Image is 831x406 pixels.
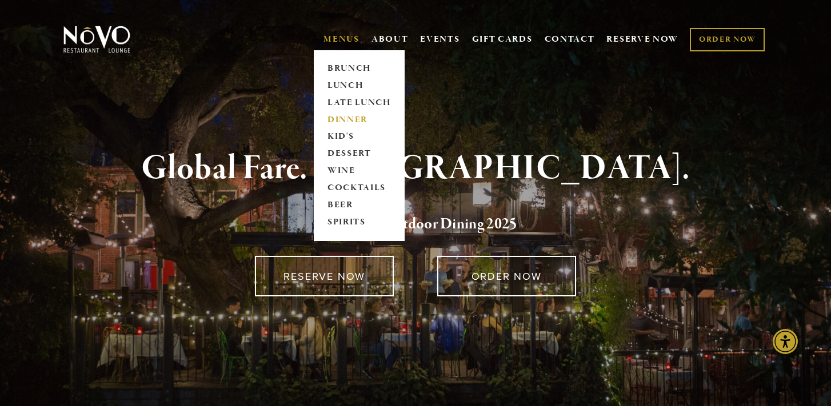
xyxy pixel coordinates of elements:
a: DESSERT [323,146,395,163]
a: ABOUT [371,34,409,45]
a: WINE [323,163,395,180]
a: RESERVE NOW [606,29,678,50]
a: GIFT CARDS [472,29,533,50]
a: LATE LUNCH [323,94,395,111]
a: MENUS [323,34,359,45]
a: EVENTS [420,34,460,45]
a: KID'S [323,128,395,146]
a: COCKTAILS [323,180,395,197]
a: ORDER NOW [690,28,765,51]
a: BRUNCH [323,60,395,77]
a: LUNCH [323,77,395,94]
h2: 5 [82,212,749,236]
a: RESERVE NOW [255,256,394,296]
strong: Global Fare. [GEOGRAPHIC_DATA]. [141,147,689,190]
a: Voted Best Outdoor Dining 202 [314,214,509,236]
a: CONTACT [545,29,595,50]
a: BEER [323,197,395,214]
a: DINNER [323,111,395,128]
img: Novo Restaurant &amp; Lounge [61,25,133,54]
a: ORDER NOW [437,256,576,296]
div: Accessibility Menu [773,329,798,354]
a: SPIRITS [323,214,395,231]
